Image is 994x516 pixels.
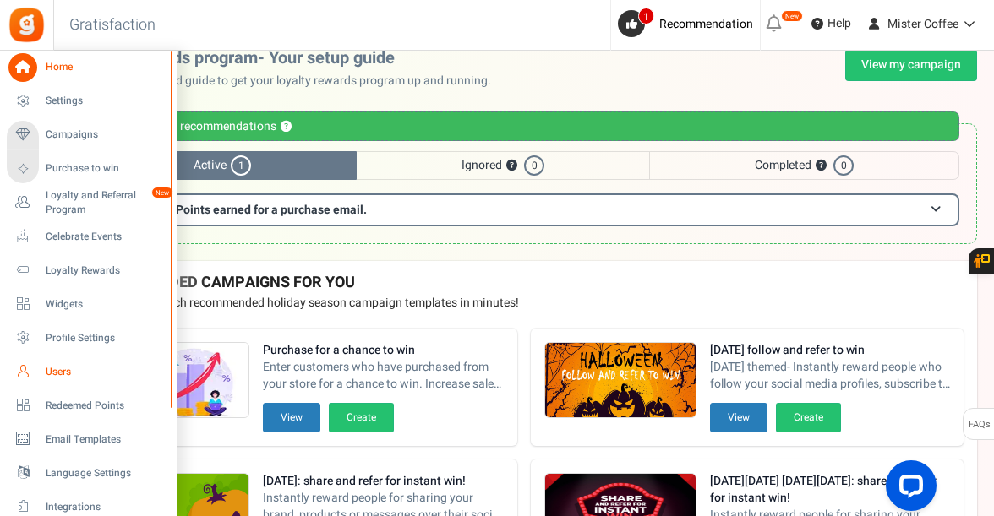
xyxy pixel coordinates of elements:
a: Users [7,357,169,386]
span: Help [823,15,851,32]
span: Loyalty Rewards [46,263,164,278]
a: Email Templates [7,425,169,454]
a: Home [7,53,169,82]
a: Language Settings [7,459,169,487]
span: Mister Coffee [887,15,958,33]
span: Enter customers who have purchased from your store for a chance to win. Increase sales and AOV. [263,359,504,393]
button: ? [281,122,292,133]
span: Ignored [357,151,649,180]
span: Purchase to win [46,161,164,176]
a: Campaigns [7,121,169,149]
span: Recommendation [659,15,753,33]
button: Create [776,403,841,432]
strong: [DATE]: share and refer for instant win! [263,473,504,490]
a: Loyalty Rewards [7,256,169,285]
span: FAQs [968,409,991,441]
span: 1 [231,155,251,176]
strong: Purchase for a chance to win [263,342,504,359]
button: View [263,403,320,432]
div: Personalized recommendations [88,111,959,141]
em: New [151,187,173,198]
button: ? [506,160,517,171]
h3: Gratisfaction [51,8,174,42]
span: Widgets [46,297,164,312]
a: 1 Recommendation [618,10,760,37]
span: Users [46,365,164,379]
span: Redeemed Points [46,399,164,413]
span: Integrations [46,500,164,514]
button: View [710,403,767,432]
span: Completed [649,151,959,180]
span: Profile Settings [46,331,164,345]
span: Active [88,151,357,180]
span: 0 [524,155,544,176]
span: Campaigns [46,128,164,142]
img: Gratisfaction [8,6,46,44]
h4: RECOMMENDED CAMPAIGNS FOR YOU [84,274,964,291]
a: Redeemed Points [7,391,169,420]
span: Language Settings [46,466,164,481]
a: Help [805,10,858,37]
button: Create [329,403,394,432]
strong: [DATE] follow and refer to win [710,342,951,359]
a: Purchase to win [7,155,169,183]
span: Turn on: Points earned for a purchase email. [129,201,367,219]
em: New [781,10,803,22]
span: Loyalty and Referral Program [46,188,169,217]
span: Home [46,60,164,74]
span: Celebrate Events [46,230,164,244]
a: View my campaign [845,49,977,81]
span: 1 [638,8,654,24]
span: Email Templates [46,432,164,447]
a: Loyalty and Referral Program New [7,188,169,217]
a: Profile Settings [7,323,169,352]
p: Use this personalized guide to get your loyalty rewards program up and running. [70,73,505,90]
span: 0 [833,155,854,176]
button: ? [816,160,827,171]
a: Widgets [7,290,169,318]
span: Settings [46,94,164,108]
a: Settings [7,87,169,116]
img: Recommended Campaigns [545,343,696,419]
p: Preview and launch recommended holiday season campaign templates in minutes! [84,295,964,312]
strong: [DATE][DATE] [DATE][DATE]: share and refer for instant win! [710,473,951,507]
h2: Loyalty rewards program- Your setup guide [70,49,505,68]
span: [DATE] themed- Instantly reward people who follow your social media profiles, subscribe to your n... [710,359,951,393]
a: Celebrate Events [7,222,169,251]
